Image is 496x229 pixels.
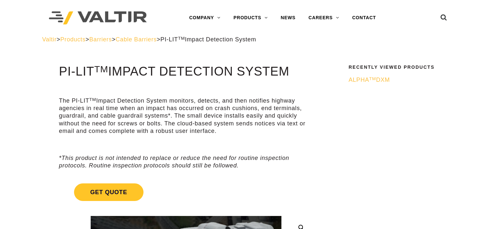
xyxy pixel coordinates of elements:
[274,11,302,24] a: NEWS
[42,36,56,43] a: Valtir
[349,77,390,83] span: ALPHA DXM
[302,11,346,24] a: CAREERS
[116,36,157,43] a: Cable Barriers
[59,65,313,79] h1: PI-LIT Impact Detection System
[74,183,143,201] span: Get Quote
[160,36,256,43] span: PI-LIT Impact Detection System
[349,76,450,84] a: ALPHATMDXM
[60,36,85,43] a: Products
[89,36,112,43] a: Barriers
[59,176,313,209] a: Get Quote
[227,11,274,24] a: PRODUCTS
[59,97,313,135] p: The PI-LIT Impact Detection System monitors, detects, and then notifies highway agencies in real ...
[94,64,108,74] sup: TM
[183,11,227,24] a: COMPANY
[59,155,289,169] em: *This product is not intended to replace or reduce the need for routine inspection protocols. Rou...
[346,11,383,24] a: CONTACT
[42,36,454,43] div: > > > >
[178,36,185,41] sup: TM
[369,76,376,81] sup: TM
[349,65,450,70] h2: Recently Viewed Products
[49,11,147,25] img: Valtir
[89,97,96,102] sup: TM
